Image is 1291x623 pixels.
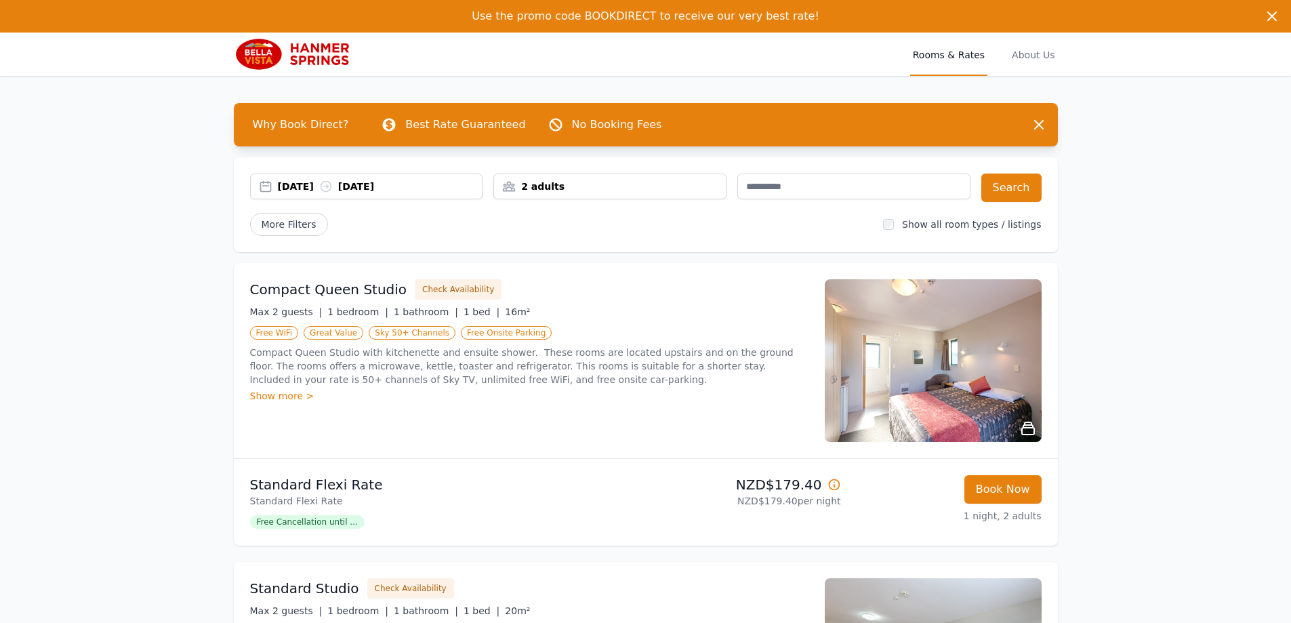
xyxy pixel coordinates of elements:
span: Use the promo code BOOKDIRECT to receive our very best rate! [472,9,819,22]
p: Best Rate Guaranteed [405,117,525,133]
p: Standard Flexi Rate [250,475,640,494]
span: Free Cancellation until ... [250,515,365,529]
button: Check Availability [415,279,501,300]
p: Standard Flexi Rate [250,494,640,508]
span: Max 2 guests | [250,306,323,317]
span: Free WiFi [250,326,299,340]
button: Search [981,174,1042,202]
span: Free Onsite Parking [461,326,552,340]
span: 16m² [505,306,530,317]
span: 1 bathroom | [394,605,458,616]
img: Bella Vista Hanmer Springs [234,38,365,71]
p: 1 night, 2 adults [852,509,1042,523]
p: NZD$179.40 [651,475,841,494]
span: 1 bedroom | [327,306,388,317]
span: Why Book Direct? [242,111,360,138]
span: 1 bathroom | [394,306,458,317]
span: Sky 50+ Channels [369,326,455,340]
span: 20m² [505,605,530,616]
a: Rooms & Rates [910,33,987,76]
label: Show all room types / listings [902,219,1041,230]
p: Compact Queen Studio with kitchenette and ensuite shower. These rooms are located upstairs and on... [250,346,808,386]
span: Max 2 guests | [250,605,323,616]
button: Check Availability [367,578,454,599]
h3: Standard Studio [250,579,359,598]
p: NZD$179.40 per night [651,494,841,508]
a: About Us [1009,33,1057,76]
button: Book Now [964,475,1042,504]
span: 1 bedroom | [327,605,388,616]
span: More Filters [250,213,328,236]
div: Show more > [250,389,808,403]
span: 1 bed | [464,306,499,317]
div: 2 adults [494,180,726,193]
h3: Compact Queen Studio [250,280,407,299]
p: No Booking Fees [572,117,662,133]
div: [DATE] [DATE] [278,180,483,193]
span: Great Value [304,326,363,340]
span: 1 bed | [464,605,499,616]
